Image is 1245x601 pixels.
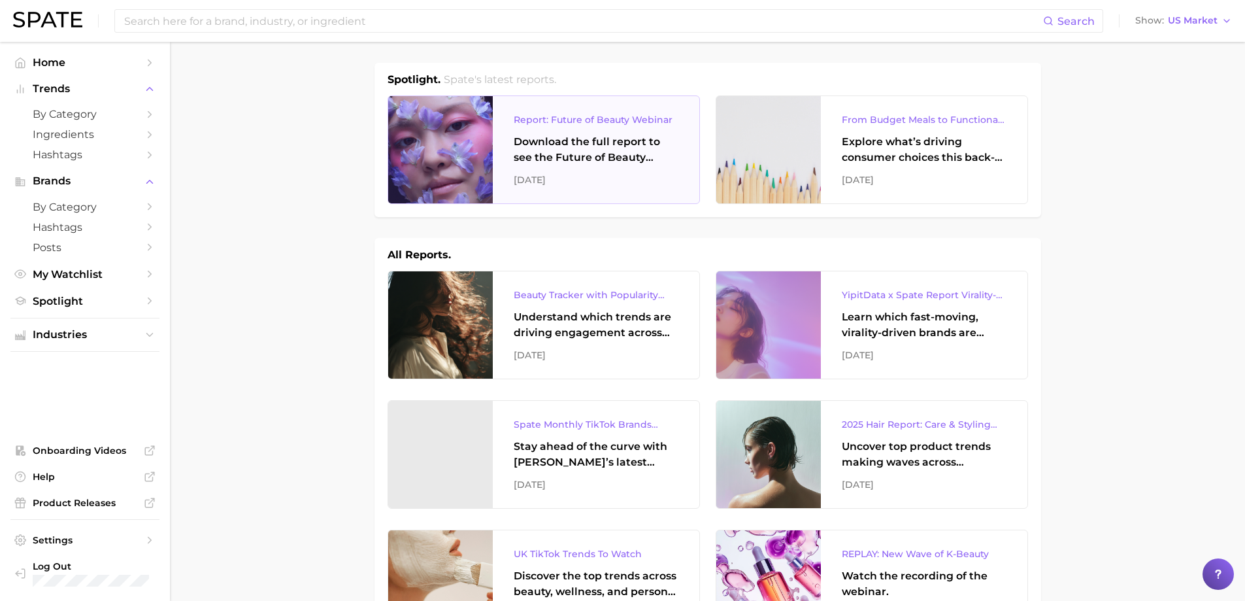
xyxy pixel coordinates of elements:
button: Brands [10,171,159,191]
div: [DATE] [842,172,1006,188]
div: Uncover top product trends making waves across platforms — along with key insights into benefits,... [842,439,1006,470]
span: Spotlight [33,295,137,307]
a: Onboarding Videos [10,441,159,460]
a: Ingredients [10,124,159,145]
span: Ingredients [33,128,137,141]
a: Spate Monthly TikTok Brands TrackerStay ahead of the curve with [PERSON_NAME]’s latest monthly tr... [388,400,700,509]
a: Help [10,467,159,487]
div: Understand which trends are driving engagement across platforms in the skin, hair, makeup, and fr... [514,309,678,341]
span: Home [33,56,137,69]
div: Spate Monthly TikTok Brands Tracker [514,417,678,432]
span: Onboarding Videos [33,445,137,456]
span: Search [1057,15,1095,27]
button: Industries [10,325,159,345]
div: 2025 Hair Report: Care & Styling Products [842,417,1006,432]
span: Log Out [33,560,149,572]
a: Product Releases [10,493,159,513]
span: Settings [33,534,137,546]
div: [DATE] [842,347,1006,363]
a: Beauty Tracker with Popularity IndexUnderstand which trends are driving engagement across platfor... [388,271,700,379]
div: [DATE] [514,172,678,188]
a: YipitData x Spate Report Virality-Driven Brands Are Taking a Slice of the Beauty PieLearn which f... [716,271,1028,379]
div: Stay ahead of the curve with [PERSON_NAME]’s latest monthly tracker, spotlighting the fastest-gro... [514,439,678,470]
div: From Budget Meals to Functional Snacks: Food & Beverage Trends Shaping Consumer Behavior This Sch... [842,112,1006,128]
button: Trends [10,79,159,99]
h2: Spate's latest reports. [444,72,556,88]
button: ShowUS Market [1132,12,1235,29]
span: Trends [33,83,137,95]
span: Industries [33,329,137,341]
div: Report: Future of Beauty Webinar [514,112,678,128]
a: 2025 Hair Report: Care & Styling ProductsUncover top product trends making waves across platforms... [716,400,1028,509]
div: Explore what’s driving consumer choices this back-to-school season From budget-friendly meals to ... [842,134,1006,165]
div: Learn which fast-moving, virality-driven brands are leading the pack, the risks of viral growth, ... [842,309,1006,341]
a: Report: Future of Beauty WebinarDownload the full report to see the Future of Beauty trends we un... [388,95,700,204]
span: by Category [33,108,137,120]
a: Spotlight [10,291,159,311]
img: SPATE [13,12,82,27]
div: Beauty Tracker with Popularity Index [514,287,678,303]
div: Watch the recording of the webinar. [842,568,1006,600]
span: Show [1135,17,1164,24]
div: Download the full report to see the Future of Beauty trends we unpacked during the webinar. [514,134,678,165]
span: Posts [33,241,137,254]
a: Posts [10,237,159,258]
a: by Category [10,197,159,217]
span: Product Releases [33,497,137,509]
a: My Watchlist [10,264,159,284]
a: Home [10,52,159,73]
span: Help [33,471,137,483]
div: REPLAY: New Wave of K-Beauty [842,546,1006,562]
a: Hashtags [10,145,159,165]
a: Log out. Currently logged in with e-mail nbedford@grantinc.com. [10,557,159,591]
div: [DATE] [514,477,678,492]
span: Hashtags [33,148,137,161]
a: Settings [10,530,159,550]
h1: Spotlight. [388,72,440,88]
a: From Budget Meals to Functional Snacks: Food & Beverage Trends Shaping Consumer Behavior This Sch... [716,95,1028,204]
span: US Market [1168,17,1218,24]
span: My Watchlist [33,268,137,281]
div: [DATE] [514,347,678,363]
span: by Category [33,201,137,213]
a: by Category [10,104,159,124]
div: Discover the top trends across beauty, wellness, and personal care on TikTok [GEOGRAPHIC_DATA]. [514,568,678,600]
a: Hashtags [10,217,159,237]
input: Search here for a brand, industry, or ingredient [123,10,1043,32]
div: UK TikTok Trends To Watch [514,546,678,562]
div: YipitData x Spate Report Virality-Driven Brands Are Taking a Slice of the Beauty Pie [842,287,1006,303]
span: Brands [33,175,137,187]
div: [DATE] [842,477,1006,492]
h1: All Reports. [388,247,451,263]
span: Hashtags [33,221,137,233]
